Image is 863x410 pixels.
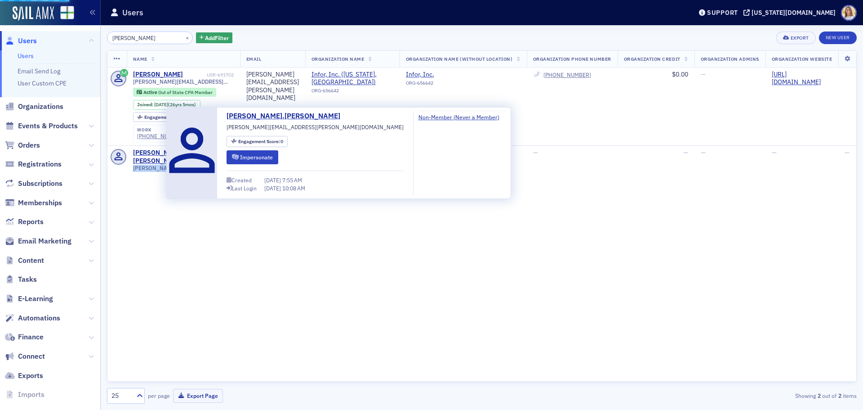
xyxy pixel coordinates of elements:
a: New User [819,32,857,44]
a: Infor, Inc. [406,71,488,79]
a: Finance [5,332,44,342]
button: [US_STATE][DOMAIN_NAME] [743,9,839,16]
a: Email Send Log [18,67,60,75]
div: ORG-656642 [406,80,488,89]
span: Subscriptions [18,179,62,189]
a: Active Out of State CPA Member [137,89,212,95]
button: Impersonate [227,150,278,164]
span: [PERSON_NAME][EMAIL_ADDRESS][PERSON_NAME][DOMAIN_NAME] [227,123,404,131]
div: USR-691702 [184,72,234,78]
span: [DATE] [154,101,168,108]
span: [DATE] [264,176,282,184]
span: — [533,149,538,157]
span: Organizations [18,102,63,112]
span: — [772,149,777,157]
button: Export [776,32,815,44]
span: 7:55 AM [282,176,302,184]
a: Exports [5,371,43,381]
a: Tasks [5,275,37,284]
a: User Custom CPE [18,79,67,87]
span: Joined : [137,102,154,108]
h1: Users [122,7,143,18]
span: Content [18,256,44,266]
div: Last Login [232,186,257,191]
span: E-Learning [18,294,53,304]
div: Engagement Score: 0 [227,136,288,147]
a: View Homepage [54,6,74,21]
span: Automations [18,313,60,323]
span: Name [133,56,147,62]
span: — [845,149,850,157]
span: — [701,149,706,157]
span: Organization Phone Number [533,56,611,62]
a: Memberships [5,198,62,208]
div: (26yrs 5mos) [154,102,196,108]
span: — [683,149,688,157]
span: Registrations [18,159,62,169]
span: Connect [18,351,45,361]
div: Showing out of items [613,392,857,400]
div: Engagement Score: 25 [133,112,197,122]
span: Imports [18,390,44,400]
strong: 2 [836,392,843,400]
span: Infor, Inc. (New York, NY) [311,71,393,86]
div: [US_STATE][DOMAIN_NAME] [752,9,836,17]
div: [PERSON_NAME][EMAIL_ADDRESS][PERSON_NAME][DOMAIN_NAME] [246,71,299,102]
div: ORG-656642 [311,88,393,97]
button: AddFilter [196,32,233,44]
span: [PERSON_NAME][EMAIL_ADDRESS][PERSON_NAME][DOMAIN_NAME] [133,165,234,171]
span: Finance [18,332,44,342]
span: Active [143,89,158,95]
a: [PERSON_NAME] [133,71,183,79]
div: Export [791,36,809,41]
img: SailAMX [13,6,54,21]
span: Exports [18,371,43,381]
span: Engagement Score : [238,138,281,144]
a: Organizations [5,102,63,112]
span: Memberships [18,198,62,208]
span: Email Marketing [18,236,71,246]
a: Events & Products [5,121,78,131]
a: Users [18,52,34,60]
span: [DATE] [264,185,282,192]
span: Organization Name (Without Location) [406,56,513,62]
span: Events & Products [18,121,78,131]
div: 0 [238,139,284,144]
span: Organization Name [311,56,365,62]
a: Content [5,256,44,266]
span: Out of State CPA Member [158,89,213,95]
a: [URL][DOMAIN_NAME] [772,71,832,86]
img: SailAMX [60,6,74,20]
input: Search… [107,32,193,44]
a: [PHONE_NUMBER] [137,133,185,140]
span: Tasks [18,275,37,284]
span: Email [246,56,262,62]
a: Imports [5,390,44,400]
a: [PHONE_NUMBER] [543,72,591,78]
a: Automations [5,313,60,323]
span: Engagement Score : [144,114,187,120]
div: Support [707,9,738,17]
a: [PERSON_NAME].[PERSON_NAME] [133,149,203,165]
a: E-Learning [5,294,53,304]
div: Active: Active: Out of State CPA Member [133,88,217,97]
span: — [701,70,706,78]
div: work [137,127,185,133]
span: Orders [18,140,40,150]
span: Profile [841,5,857,21]
span: Reports [18,217,44,227]
a: Connect [5,351,45,361]
span: Organization Admins [701,56,759,62]
a: Subscriptions [5,179,62,189]
span: $0.00 [672,70,688,78]
span: [PERSON_NAME][EMAIL_ADDRESS][PERSON_NAME][DOMAIN_NAME] [133,78,234,85]
div: 25 [144,115,192,120]
strong: 2 [816,392,822,400]
button: Export Page [173,389,223,403]
button: × [183,33,191,41]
